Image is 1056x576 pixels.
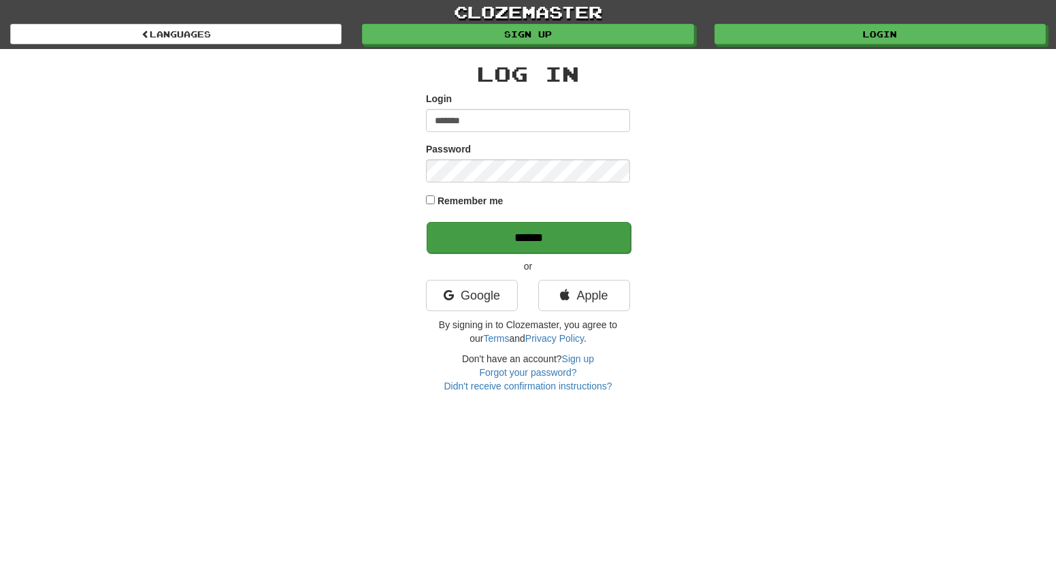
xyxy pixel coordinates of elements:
label: Password [426,142,471,156]
a: Apple [538,280,630,311]
label: Remember me [438,194,504,208]
a: Sign up [362,24,693,44]
a: Terms [483,333,509,344]
p: or [426,259,630,273]
a: Forgot your password? [479,367,576,378]
p: By signing in to Clozemaster, you agree to our and . [426,318,630,345]
h2: Log In [426,63,630,85]
a: Google [426,280,518,311]
a: Didn't receive confirmation instructions? [444,381,612,391]
a: Login [714,24,1046,44]
a: Privacy Policy [525,333,584,344]
label: Login [426,92,452,106]
div: Don't have an account? [426,352,630,393]
a: Languages [10,24,342,44]
a: Sign up [562,353,594,364]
